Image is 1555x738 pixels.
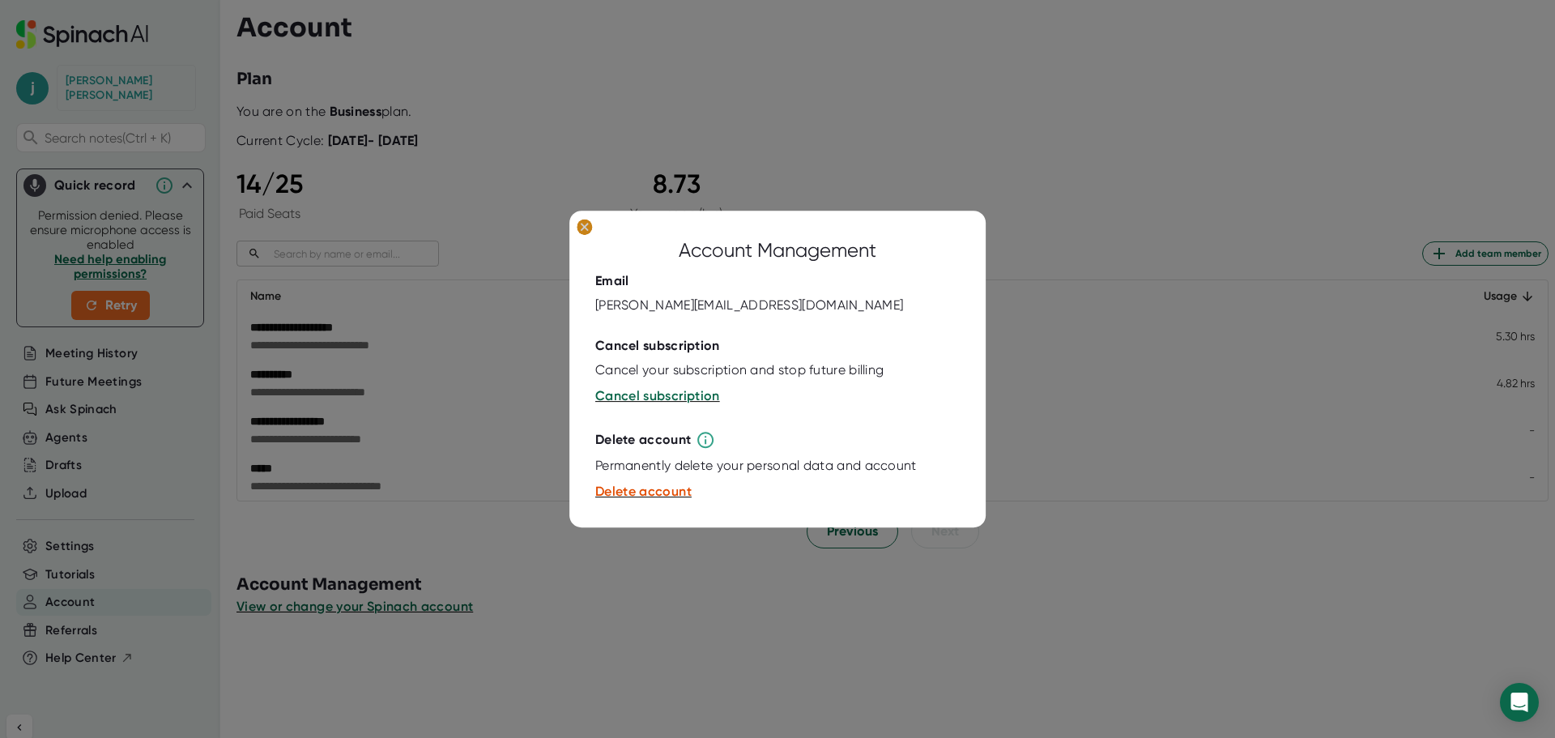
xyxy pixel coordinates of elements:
div: Delete account [595,433,691,449]
div: Permanently delete your personal data and account [595,459,917,475]
button: Delete account [595,483,692,502]
div: Email [595,274,629,290]
span: Cancel subscription [595,389,720,404]
div: [PERSON_NAME][EMAIL_ADDRESS][DOMAIN_NAME] [595,298,903,314]
div: Open Intercom Messenger [1500,683,1539,722]
span: Delete account [595,484,692,500]
div: Cancel your subscription and stop future billing [595,363,884,379]
button: Cancel subscription [595,387,720,407]
div: Cancel subscription [595,339,720,355]
div: Account Management [679,237,876,266]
